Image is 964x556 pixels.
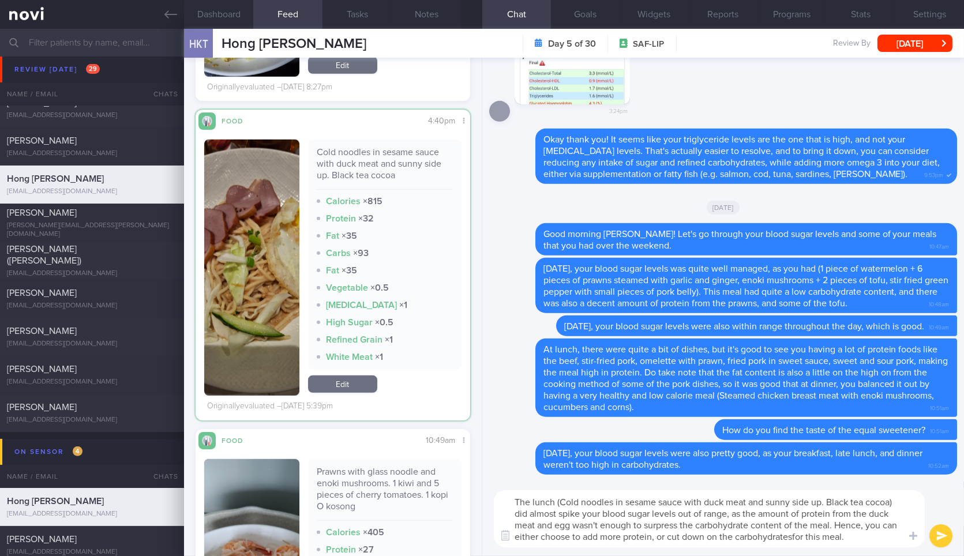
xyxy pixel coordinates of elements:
[7,111,177,120] div: [EMAIL_ADDRESS][DOMAIN_NAME]
[930,424,949,435] span: 10:51am
[7,403,77,412] span: [PERSON_NAME]
[308,57,377,74] a: Edit
[353,249,369,258] strong: × 93
[326,231,339,241] strong: Fat
[342,266,357,275] strong: × 35
[399,300,407,310] strong: × 1
[722,426,925,435] span: How do you find the taste of the equal sweetener?
[548,38,596,50] strong: Day 5 of 30
[7,73,177,82] div: [EMAIL_ADDRESS][DOMAIN_NAME]
[543,449,923,469] span: [DATE], your blood sugar levels were also pretty good, as your breakfast, late lunch, and dinner ...
[317,466,453,521] div: Prawns with glass noodle and enoki mushrooms. 1 kiwi and 5 pieces of cherry tomatoes. 1 kopi O ko...
[426,437,455,445] span: 10:49am
[7,245,81,265] span: [PERSON_NAME] ([PERSON_NAME])
[204,140,299,396] img: Cold noodles in sesame sauce with duck meat and sunny side up. Black tea cocoa
[924,168,943,179] span: 9:53pm
[138,465,184,488] div: Chats
[326,300,397,310] strong: [MEDICAL_DATA]
[12,444,85,460] div: On sensor
[543,345,948,412] span: At lunch, there were quite a bit of dishes, but it's good to see you having a lot of protein food...
[428,117,455,125] span: 4:40pm
[207,401,333,412] div: Originally evaluated – [DATE] 5:39pm
[363,528,384,537] strong: × 405
[929,298,949,309] span: 10:48am
[929,321,949,332] span: 10:49am
[929,240,949,251] span: 10:47am
[181,22,216,66] div: HKT
[363,197,382,206] strong: × 815
[326,528,361,537] strong: Calories
[707,201,740,215] span: [DATE]
[930,401,949,412] span: 10:51am
[326,266,339,275] strong: Fat
[564,322,924,331] span: [DATE], your blood sugar levels were also within range throughout the day, which is good.
[7,340,177,348] div: [EMAIL_ADDRESS][DOMAIN_NAME]
[317,146,453,190] div: Cold noodles in sesame sauce with duck meat and sunny side up. Black tea cocoa
[385,335,393,344] strong: × 1
[928,459,949,470] span: 10:52am
[7,510,177,519] div: [EMAIL_ADDRESS][DOMAIN_NAME]
[7,136,77,145] span: [PERSON_NAME]
[326,249,351,258] strong: Carbs
[543,135,940,179] span: Okay thank you! It seems like your triglyceride levels are the one that is high, and not your [ME...
[7,378,177,386] div: [EMAIL_ADDRESS][DOMAIN_NAME]
[7,365,77,374] span: [PERSON_NAME]
[7,302,177,310] div: [EMAIL_ADDRESS][DOMAIN_NAME]
[375,318,393,327] strong: × 0.5
[7,326,77,336] span: [PERSON_NAME]
[7,497,104,506] span: Hong [PERSON_NAME]
[633,39,664,50] span: SAF-LIP
[370,283,389,292] strong: × 0.5
[7,98,77,107] span: [PERSON_NAME]
[326,214,356,223] strong: Protein
[216,115,262,125] div: Food
[342,231,357,241] strong: × 35
[543,264,949,308] span: [DATE], your blood sugar levels was quite well managed, as you had (1 piece of watermelon + 6 pie...
[7,60,77,69] span: [PERSON_NAME]
[358,545,374,554] strong: × 27
[326,335,382,344] strong: Refined Grain
[7,221,177,239] div: [PERSON_NAME][EMAIL_ADDRESS][PERSON_NAME][DOMAIN_NAME]
[375,352,383,362] strong: × 1
[358,214,374,223] strong: × 32
[7,149,177,158] div: [EMAIL_ADDRESS][DOMAIN_NAME]
[877,35,952,52] button: [DATE]
[326,352,373,362] strong: White Meat
[833,39,871,49] span: Review By
[326,545,356,554] strong: Protein
[7,208,77,217] span: [PERSON_NAME]
[7,187,177,196] div: [EMAIL_ADDRESS][DOMAIN_NAME]
[326,318,373,327] strong: High Sugar
[326,197,361,206] strong: Calories
[7,269,177,278] div: [EMAIL_ADDRESS][DOMAIN_NAME]
[7,535,77,544] span: [PERSON_NAME]
[7,416,177,424] div: [EMAIL_ADDRESS][DOMAIN_NAME]
[609,104,628,115] span: 3:24pm
[326,283,368,292] strong: Vegetable
[73,446,82,456] span: 4
[216,435,262,445] div: Food
[7,288,77,298] span: [PERSON_NAME]
[222,37,366,51] span: Hong [PERSON_NAME]
[207,82,332,93] div: Originally evaluated – [DATE] 8:27pm
[543,230,937,250] span: Good morning [PERSON_NAME]! Let's go through your blood sugar levels and some of your meals that ...
[308,375,377,393] a: Edit
[7,174,104,183] span: Hong [PERSON_NAME]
